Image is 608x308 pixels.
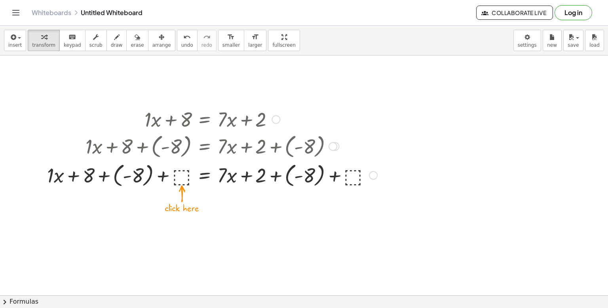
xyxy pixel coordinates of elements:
span: keypad [64,42,81,48]
span: draw [111,42,123,48]
button: transform [28,30,60,51]
span: new [547,42,557,48]
span: insert [8,42,22,48]
button: format_sizelarger [244,30,266,51]
span: fullscreen [272,42,295,48]
a: Whiteboards [32,9,71,17]
button: load [585,30,604,51]
button: insert [4,30,26,51]
button: Log in [555,5,592,20]
span: larger [248,42,262,48]
span: load [589,42,600,48]
span: redo [201,42,212,48]
button: settings [513,30,541,51]
span: erase [131,42,144,48]
button: save [563,30,583,51]
span: transform [32,42,55,48]
button: fullscreen [268,30,300,51]
button: draw [106,30,127,51]
button: new [543,30,562,51]
button: erase [126,30,148,51]
button: Collaborate Live [476,6,553,20]
span: smaller [222,42,240,48]
button: format_sizesmaller [218,30,244,51]
span: scrub [89,42,103,48]
i: undo [183,32,191,42]
span: Collaborate Live [483,9,546,16]
button: keyboardkeypad [59,30,85,51]
i: keyboard [68,32,76,42]
button: redoredo [197,30,217,51]
i: format_size [251,32,259,42]
button: arrange [148,30,175,51]
button: scrub [85,30,107,51]
span: settings [518,42,537,48]
button: undoundo [177,30,198,51]
span: undo [181,42,193,48]
i: redo [203,32,211,42]
span: arrange [152,42,171,48]
i: format_size [227,32,235,42]
button: Toggle navigation [9,6,22,19]
span: save [568,42,579,48]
